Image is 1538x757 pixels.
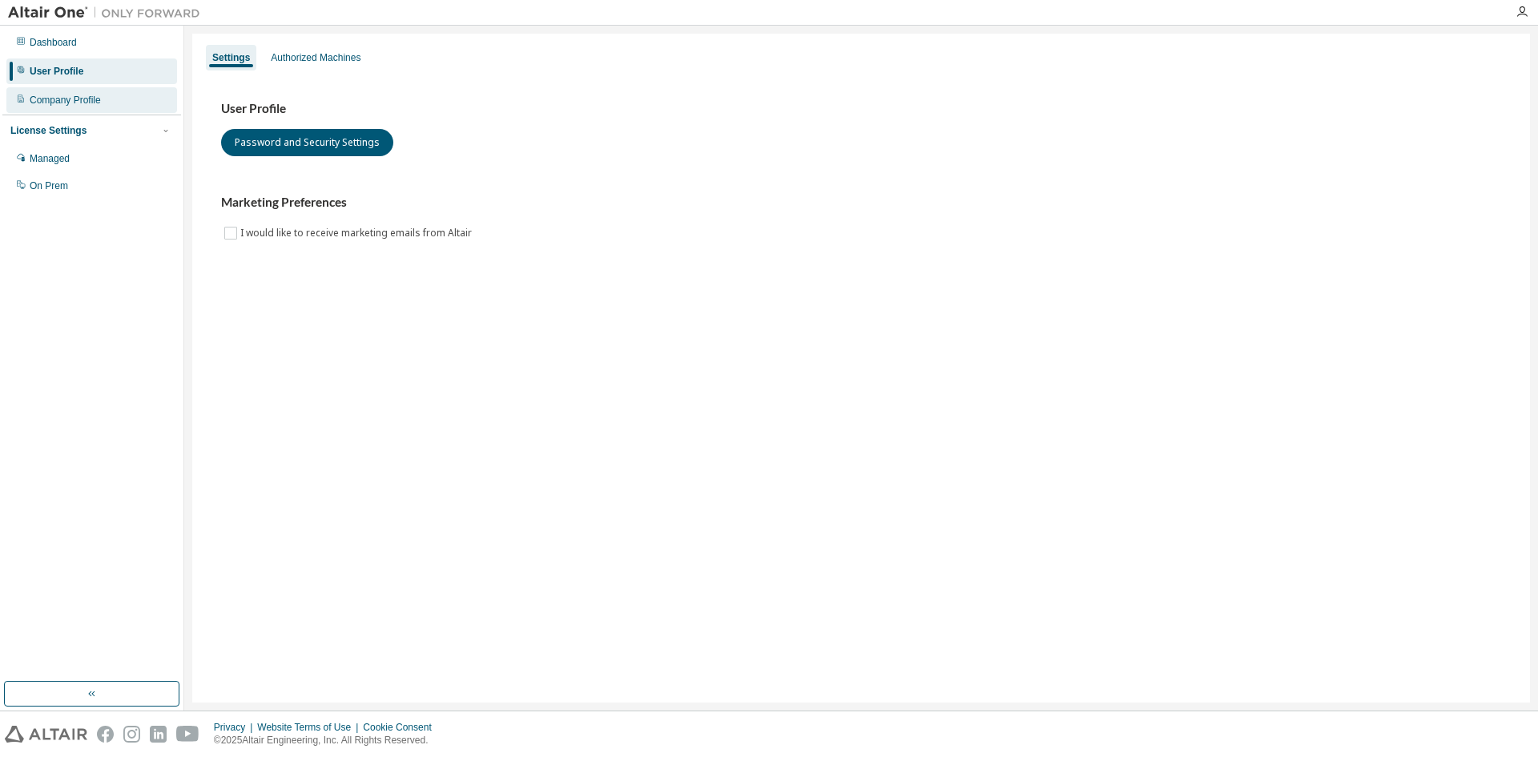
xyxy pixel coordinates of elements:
h3: User Profile [221,101,1501,117]
div: Privacy [214,721,257,734]
img: instagram.svg [123,726,140,743]
div: Settings [212,51,250,64]
div: Cookie Consent [363,721,441,734]
p: © 2025 Altair Engineering, Inc. All Rights Reserved. [214,734,441,747]
h3: Marketing Preferences [221,195,1501,211]
div: License Settings [10,124,87,137]
div: User Profile [30,65,83,78]
div: Website Terms of Use [257,721,363,734]
div: Company Profile [30,94,101,107]
div: Managed [30,152,70,165]
img: youtube.svg [176,726,199,743]
button: Password and Security Settings [221,129,393,156]
img: facebook.svg [97,726,114,743]
img: Altair One [8,5,208,21]
div: Dashboard [30,36,77,49]
img: altair_logo.svg [5,726,87,743]
label: I would like to receive marketing emails from Altair [240,223,475,243]
div: On Prem [30,179,68,192]
div: Authorized Machines [271,51,360,64]
img: linkedin.svg [150,726,167,743]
